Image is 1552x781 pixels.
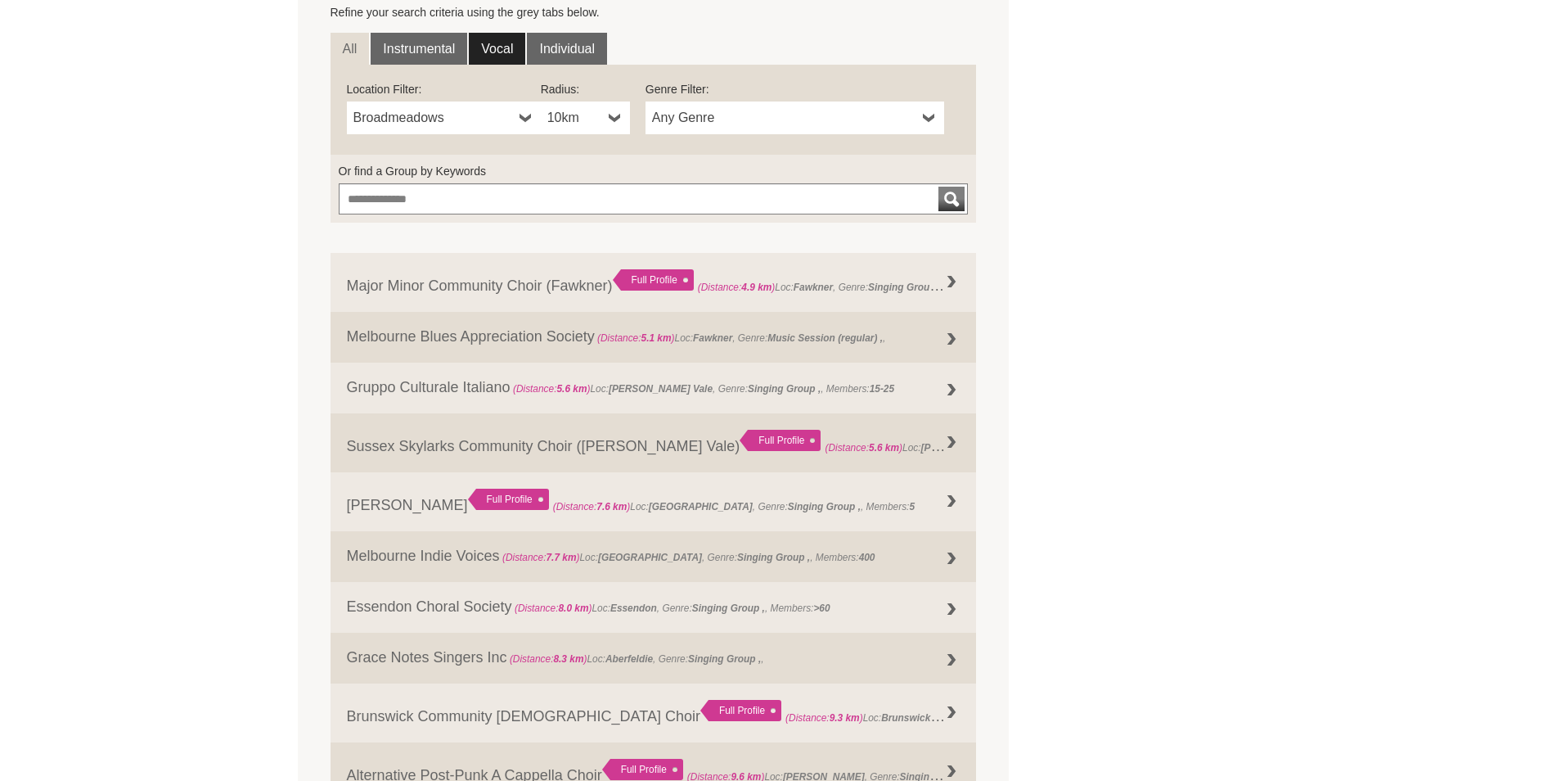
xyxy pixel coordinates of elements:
[825,442,902,454] span: (Distance: )
[785,712,863,724] span: (Distance: )
[331,312,977,363] a: Melbourne Blues Appreciation Society (Distance:5.1 km)Loc:Fawkner, Genre:Music Session (regular) ,,
[331,4,977,20] p: Refine your search criteria using the grey tabs below.
[546,552,576,563] strong: 7.7 km
[502,552,580,563] span: (Distance: )
[541,102,630,134] a: 10km
[331,33,370,65] a: All
[698,282,776,293] span: (Distance: )
[507,653,764,665] span: Loc: , Genre: ,
[331,413,977,472] a: Sussex Skylarks Community Choir ([PERSON_NAME] Vale) Full Profile (Distance:5.6 km)Loc:[PERSON_NA...
[469,33,525,65] a: Vocal
[748,383,821,395] strong: Singing Group ,
[527,33,607,65] a: Individual
[646,81,944,97] label: Genre Filter:
[700,700,781,721] div: Full Profile
[605,653,653,665] strong: Aberfeldie
[830,712,860,724] strong: 9.3 km
[609,383,713,395] strong: [PERSON_NAME] Vale
[331,582,977,633] a: Essendon Choral Society (Distance:8.0 km)Loc:Essendon, Genre:Singing Group ,, Members:>60
[641,332,672,344] strong: 5.1 km
[869,442,899,454] strong: 5.6 km
[825,438,1192,454] span: Loc: , Genre: , Members:
[859,552,875,563] strong: 400
[646,102,944,134] a: Any Genre
[500,552,875,563] span: Loc: , Genre: , Members:
[347,102,541,134] a: Broadmeadows
[331,472,977,531] a: [PERSON_NAME] Full Profile (Distance:7.6 km)Loc:[GEOGRAPHIC_DATA], Genre:Singing Group ,, Members:5
[613,269,694,291] div: Full Profile
[610,603,657,614] strong: Essendon
[693,332,732,344] strong: Fawkner
[921,438,1025,454] strong: [PERSON_NAME] Vale
[371,33,467,65] a: Instrumental
[652,108,916,128] span: Any Genre
[553,501,915,512] span: Loc: , Genre: , Members:
[553,501,631,512] span: (Distance: )
[331,531,977,582] a: Melbourne Indie Voices (Distance:7.7 km)Loc:[GEOGRAPHIC_DATA], Genre:Singing Group ,, Members:400
[596,501,627,512] strong: 7.6 km
[785,708,1124,725] span: Loc: , Genre: , Members:
[547,108,602,128] span: 10km
[331,363,977,413] a: Gruppo Culturale Italiano (Distance:5.6 km)Loc:[PERSON_NAME] Vale, Genre:Singing Group ,, Members...
[881,708,956,725] strong: Brunswick West
[558,603,588,614] strong: 8.0 km
[347,81,541,97] label: Location Filter:
[515,603,592,614] span: (Distance: )
[813,603,830,614] strong: >60
[553,653,583,665] strong: 8.3 km
[598,552,702,563] strong: [GEOGRAPHIC_DATA]
[541,81,630,97] label: Radius:
[513,383,591,395] span: (Distance: )
[597,332,675,344] span: (Distance: )
[692,603,765,614] strong: Singing Group ,
[353,108,513,128] span: Broadmeadows
[511,383,894,395] span: Loc: , Genre: , Members:
[510,653,587,665] span: (Distance: )
[737,552,810,563] strong: Singing Group ,
[468,489,549,510] div: Full Profile
[602,759,683,780] div: Full Profile
[740,430,821,451] div: Full Profile
[512,603,830,614] span: Loc: , Genre: , Members:
[767,332,883,344] strong: Music Session (regular) ,
[741,282,772,293] strong: 4.9 km
[331,253,977,312] a: Major Minor Community Choir (Fawkner) Full Profile (Distance:4.9 km)Loc:Fawkner, Genre:Singing Gr...
[331,633,977,684] a: Grace Notes Singers Inc (Distance:8.3 km)Loc:Aberfeldie, Genre:Singing Group ,,
[331,684,977,743] a: Brunswick Community [DEMOGRAPHIC_DATA] Choir Full Profile (Distance:9.3 km)Loc:Brunswick West, Ge...
[870,383,894,395] strong: 15-25
[698,278,1061,294] span: Loc: , Genre: , Members:
[688,653,761,665] strong: Singing Group ,
[339,163,969,179] label: Or find a Group by Keywords
[794,282,833,293] strong: Fawkner
[868,278,944,294] strong: Singing Group ,
[595,332,886,344] span: Loc: , Genre: ,
[788,501,861,512] strong: Singing Group ,
[649,501,753,512] strong: [GEOGRAPHIC_DATA]
[909,501,915,512] strong: 5
[556,383,587,395] strong: 5.6 km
